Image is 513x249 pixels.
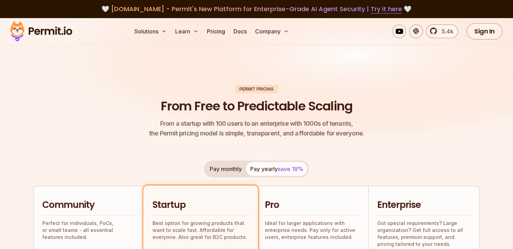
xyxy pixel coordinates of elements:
[438,27,453,36] span: 5.4k
[204,24,228,38] a: Pricing
[231,24,250,38] a: Docs
[17,4,496,14] div: 🤍 🤍
[161,98,352,115] h1: From Free to Predictable Scaling
[7,20,75,43] img: Permit logo
[153,199,249,211] h2: Startup
[149,119,364,138] p: the Permit pricing model is simple, transparent, and affordable for everyone.
[377,199,471,211] h2: Enterprise
[132,24,170,38] button: Solutions
[371,5,402,14] a: Try it here
[265,199,360,211] h2: Pro
[377,220,471,248] p: Got special requirements? Large organization? Get full access to all features, premium support, a...
[149,119,364,129] span: From a startup with 100 users to an enterprise with 1000s of tenants,
[42,220,136,241] p: Perfect for individuals, PoCs, or small teams - all essential features included.
[172,24,201,38] button: Learn
[235,85,278,93] div: Permit Pricing
[206,162,246,176] button: Pay monthly
[467,23,503,40] a: Sign In
[153,220,249,241] p: Best option for growing products that want to scale fast. Affordable for everyone. Also great for...
[42,199,136,211] h2: Community
[426,24,458,38] a: 5.4k
[111,5,402,13] span: [DOMAIN_NAME] - Permit's New Platform for Enterprise-Grade AI Agent Security |
[265,220,360,241] p: Ideal for larger applications with enterprise needs. Pay only for active users, enterprise featur...
[252,24,292,38] button: Company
